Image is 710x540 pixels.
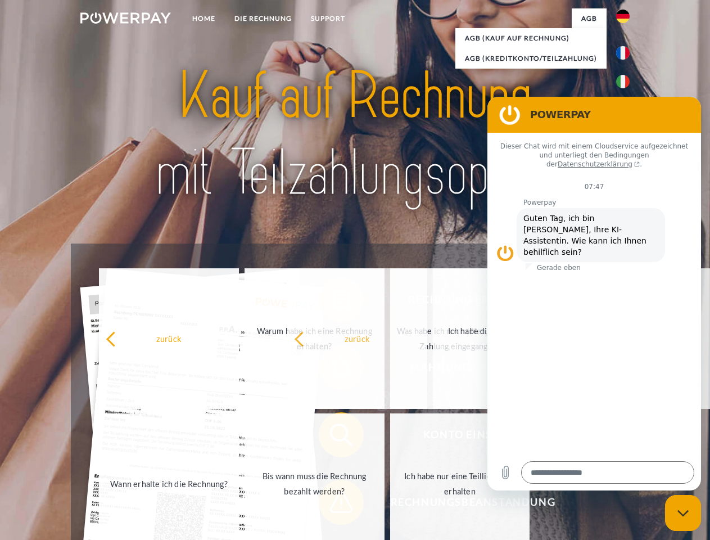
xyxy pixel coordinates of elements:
a: SUPPORT [301,8,355,29]
iframe: Schaltfläche zum Öffnen des Messaging-Fensters; Konversation läuft [665,495,701,531]
div: Ich habe nur eine Teillieferung erhalten [397,469,523,499]
div: Wann erhalte ich die Rechnung? [106,476,232,491]
div: Ich habe die Rechnung bereits bezahlt [440,323,566,354]
img: title-powerpay_de.svg [107,54,603,215]
img: fr [616,46,630,60]
div: Bis wann muss die Rechnung bezahlt werden? [251,469,378,499]
img: de [616,10,630,23]
a: AGB (Kauf auf Rechnung) [455,28,607,48]
a: AGB (Kreditkonto/Teilzahlung) [455,48,607,69]
div: Warum habe ich eine Rechnung erhalten? [251,323,378,354]
a: DIE RECHNUNG [225,8,301,29]
img: it [616,75,630,88]
a: agb [572,8,607,29]
a: Home [183,8,225,29]
div: zurück [294,331,420,346]
img: logo-powerpay-white.svg [80,12,171,24]
div: zurück [106,331,232,346]
iframe: Messaging-Fenster [487,97,701,490]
